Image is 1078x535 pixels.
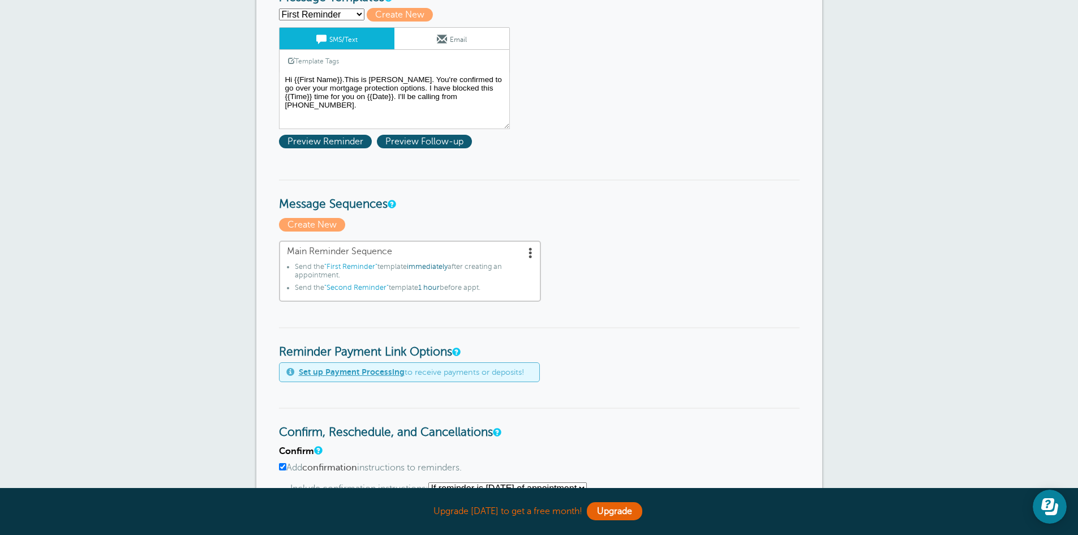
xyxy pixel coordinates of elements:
h3: Confirm, Reschedule, and Cancellations [279,408,800,440]
a: Upgrade [587,502,642,520]
a: Main Reminder Sequence Send the"First Reminder"templateimmediatelyafter creating an appointment.S... [279,241,541,302]
a: These settings apply to all templates. (They are not per-template settings). You can change the l... [493,429,500,436]
p: Include confirmation instructions: [290,482,800,494]
a: Set up Payment Processing [299,367,405,376]
a: Create New [367,10,438,20]
textarea: Hi {{First Name}}.This is [PERSON_NAME]. You're confirmed to go over your mortgage protection opt... [279,72,510,129]
b: confirmation [302,463,357,473]
a: These settings apply to all templates. Automatically add a payment link to your reminders if an a... [452,348,459,356]
iframe: Resource center [1033,490,1067,524]
li: Send the template before appt. [295,284,533,296]
h3: Message Sequences [279,179,800,212]
span: 1 hour [418,284,440,292]
span: Main Reminder Sequence [287,246,533,257]
span: "Second Reminder" [324,284,389,292]
div: Upgrade [DATE] to get a free month! [256,499,822,524]
span: Preview Follow-up [377,135,472,148]
a: A note will be added to SMS reminders that replying "C" will confirm the appointment. For email r... [314,447,321,454]
a: Email [394,28,509,49]
span: Preview Reminder [279,135,372,148]
h3: Reminder Payment Link Options [279,327,800,359]
span: to receive payments or deposits! [299,367,524,377]
span: "First Reminder" [324,263,377,271]
span: Create New [279,218,345,232]
a: Create New [279,220,348,230]
label: Add instructions to reminders. [279,463,800,473]
li: Send the template after creating an appointment. [295,263,533,284]
a: Preview Reminder [279,136,377,147]
a: Message Sequences allow you to setup multiple reminder schedules that can use different Message T... [388,200,394,208]
input: Addconfirmationinstructions to reminders. [279,463,286,470]
a: Template Tags [280,50,347,72]
a: Preview Follow-up [377,136,475,147]
span: immediately [407,263,448,271]
a: SMS/Text [280,28,394,49]
h4: Confirm [279,446,800,457]
span: Create New [367,8,433,22]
